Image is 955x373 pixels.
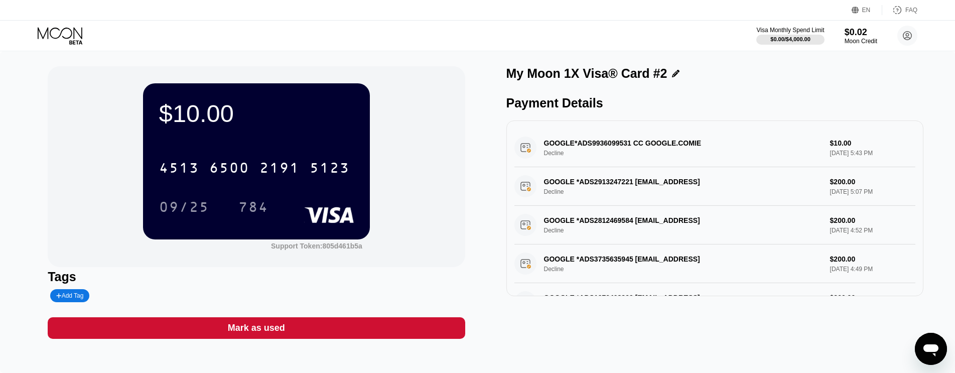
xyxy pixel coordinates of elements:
[770,36,810,42] div: $0.00 / $4,000.00
[238,200,268,216] div: 784
[271,242,362,250] div: Support Token: 805d461b5a
[152,194,217,219] div: 09/25
[882,5,917,15] div: FAQ
[50,289,89,302] div: Add Tag
[159,161,199,177] div: 4513
[231,194,276,219] div: 784
[159,99,354,128] div: $10.00
[159,200,209,216] div: 09/25
[48,317,465,339] div: Mark as used
[506,66,667,81] div: My Moon 1X Visa® Card #2
[845,27,877,38] div: $0.02
[756,27,824,34] div: Visa Monthly Spend Limit
[845,38,877,45] div: Moon Credit
[756,27,824,45] div: Visa Monthly Spend Limit$0.00/$4,000.00
[310,161,350,177] div: 5123
[48,270,465,284] div: Tags
[56,292,83,299] div: Add Tag
[153,155,356,180] div: 4513650021915123
[271,242,362,250] div: Support Token:805d461b5a
[852,5,882,15] div: EN
[845,27,877,45] div: $0.02Moon Credit
[862,7,871,14] div: EN
[905,7,917,14] div: FAQ
[259,161,300,177] div: 2191
[228,322,285,334] div: Mark as used
[506,96,923,110] div: Payment Details
[209,161,249,177] div: 6500
[915,333,947,365] iframe: Button to launch messaging window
